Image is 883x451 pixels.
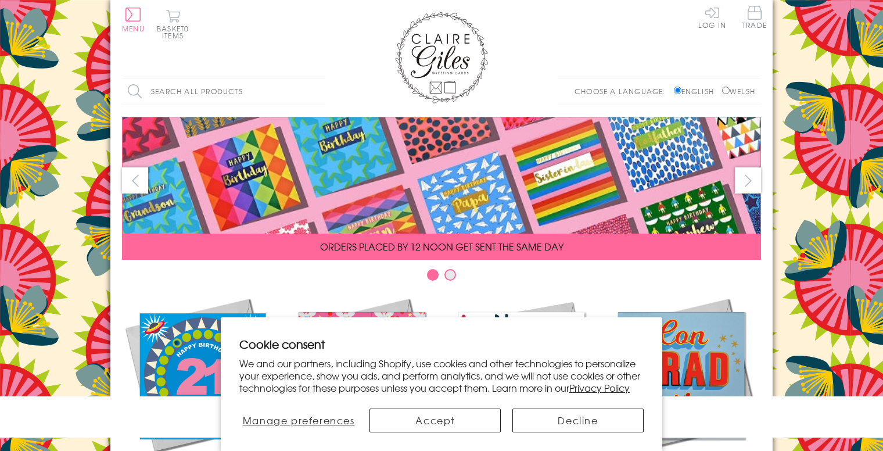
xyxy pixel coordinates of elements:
button: Carousel Page 2 [444,269,456,281]
span: 0 items [162,23,189,41]
button: Decline [512,409,644,432]
input: Search [314,78,325,105]
p: Choose a language: [575,86,672,96]
button: Menu [122,8,145,32]
span: Trade [742,6,767,28]
div: Carousel Pagination [122,269,761,287]
button: Manage preferences [239,409,358,432]
button: Basket0 items [157,9,189,39]
button: next [735,167,761,194]
a: Privacy Policy [569,381,630,395]
span: Menu [122,23,145,34]
input: Welsh [722,87,730,94]
span: Manage preferences [243,413,355,427]
button: Carousel Page 1 (Current Slide) [427,269,439,281]
label: Welsh [722,86,755,96]
p: We and our partners, including Shopify, use cookies and other technologies to personalize your ex... [239,357,644,393]
span: ORDERS PLACED BY 12 NOON GET SENT THE SAME DAY [320,239,563,253]
input: Search all products [122,78,325,105]
a: Trade [742,6,767,31]
a: Log In [698,6,726,28]
button: Accept [369,409,501,432]
input: English [674,87,681,94]
img: Claire Giles Greetings Cards [395,12,488,103]
h2: Cookie consent [239,336,644,352]
label: English [674,86,720,96]
button: prev [122,167,148,194]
